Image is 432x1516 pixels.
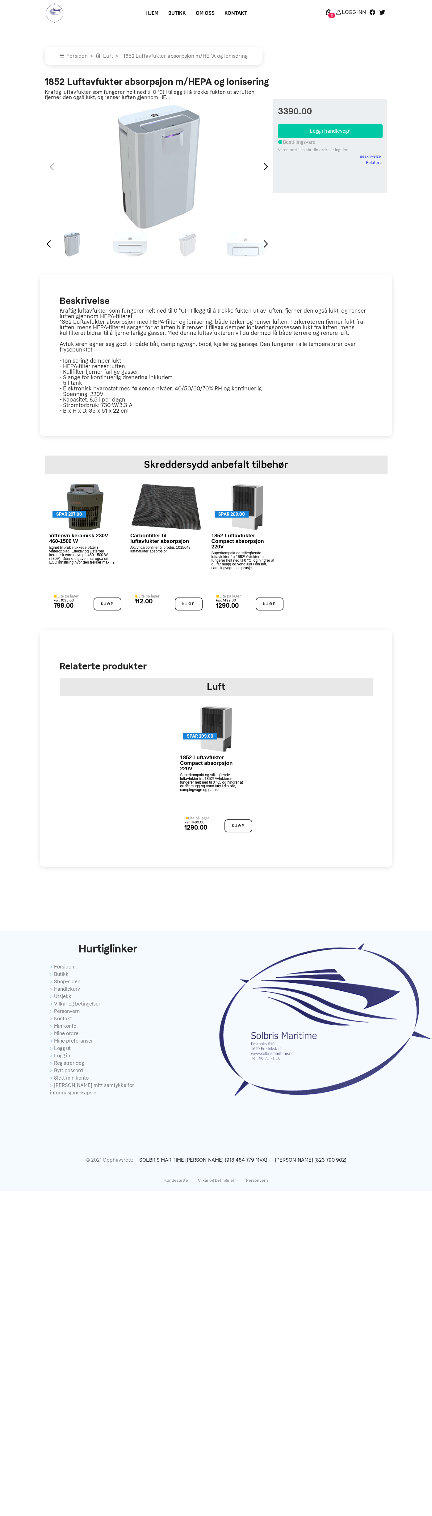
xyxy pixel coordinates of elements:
div: Lite på lager [135,594,160,598]
span: Kjøp [256,598,283,610]
h2: Beskrivelse [60,294,373,308]
a: Forsiden [50,963,166,971]
a: SOLBRIS MARITIME [PERSON_NAME] (918 484 779 MVA) [133,1157,267,1163]
span: © 2021 Opphavsrett: , [86,1154,346,1166]
span: Kjøp [94,598,121,610]
span: SPAR 297.00 [56,511,82,518]
a: 0 [324,8,333,16]
a: [PERSON_NAME] (823 790 902) [269,1157,346,1163]
button: Legg i handlevogn [278,124,383,138]
h2: Relaterte produkter [60,660,373,673]
p: Kraftig luftavfukter som fungerer helt ned til 0 °C! I tillegg til å trekke fukten ut av luften, ... [45,90,273,100]
div: Bestillingsvare [278,138,383,153]
span: Kjøp [224,819,252,832]
img: KErmaisk_ovn.jpg [67,484,103,530]
span: SPAR 209.00 [187,733,213,739]
div: Next slide [262,237,270,251]
a: Slett min konto [50,1074,166,1082]
a: Om oss [191,8,220,19]
a: Bytt passord [50,1067,166,1074]
div: 3 / 5 [161,232,216,256]
a: Relatert [366,160,381,166]
a: Kundestøtte [159,1176,193,1185]
a: Forsiden [60,53,88,59]
div: 4 / 5 [218,232,273,256]
div: 1290.00 [216,602,241,609]
div: Previous slide [45,237,53,251]
p: Egnet til bruk i lukkede båter i vinteropplag. Effektiv og justerbar keramisk varmeovn på 460-150... [49,546,116,568]
p: Aktivt carbonfilter til prodnr. 1015649 luftavfukter absorpsjon. [130,546,197,553]
p: 1852 Luftavfukter Compact absorpsjon 220V [180,755,246,772]
div: 1290.00 [184,824,209,831]
p: Superkompakt og stillegående luftavfukter fra 1852! Avfukteren fungerer helt ned til 0 °C, og hin... [212,551,278,570]
span: 3390.00 [278,105,383,118]
a: Vilkår og betingelser [50,1000,166,1008]
a: SPAR 297.00 Vifteovn keramisk 230V 460-1500 W Egnet til bruk i lukkede båter i vinteropplag. Effe... [49,484,121,594]
div: 798.00 [54,602,79,609]
small: Før: 1499.00 [216,598,236,602]
p: Superkompakt og stillegående luftavfukter fra 1852! Avfukteren fungerer helt ned til 0 °C, og hin... [180,773,246,792]
a: Logg ut [50,1045,166,1052]
div: Next slide [262,160,270,174]
a: Logg in [50,1052,166,1060]
nav: breadcrumb [45,47,388,65]
a: Carbonfilter til luftavfukter absorpsjon Aktivt carbonfilter til prodnr. 1015649 luftavfukter abs... [130,484,202,594]
a: Registrer deg [50,1060,166,1067]
a: Butikk [50,971,166,978]
img: 1015649-1_XL.jpg [132,484,201,530]
a: 1852 Luftavfukter absorpsjon m/HEPA og Ionisering [121,53,248,59]
a: Butikk [163,8,191,19]
span: 0 [328,13,335,18]
a: Beskrivelse [360,153,381,160]
h2: 1852 Luftavfukter absorpsjon m/HEPA og Ionisering [45,77,273,86]
a: Shop-siden [50,978,166,985]
img: logo [45,3,64,23]
p: Vifteovn keramisk 230V 460-1500 W [49,533,116,544]
div: Lite på lager [216,594,241,598]
a: Handlekurv [50,985,166,993]
p: 1852 Luftavfukter Compact absorpsjon 220V [212,533,278,550]
a: Mine preferanser [50,1037,166,1045]
img: Avfukter1.jpg [200,706,232,752]
h2: Luft [61,680,371,694]
a: [PERSON_NAME] mitt samtykke for informasjons-kapsler [50,1082,166,1097]
a: Kontakt [50,1015,166,1022]
img: Avfukter1.jpg [231,484,263,530]
div: Lite på lager [54,594,79,598]
a: SPAR 209.00 1852 Luftavfukter Compact absorpsjon 220V Superkompakt og stillegående luftavfukter f... [212,484,283,594]
div: 1 / 5 [45,232,100,256]
a: Kontakt [220,8,252,19]
small: Før: 1095.00 [54,598,74,602]
h2: Skreddersydd anbefalt tilbehør [46,457,386,472]
a: Vilkår og betingelser [193,1176,241,1185]
a: Luft [95,53,113,59]
a: Min konto [50,1022,166,1030]
div: 1 / 5 [45,105,273,229]
div: 112.00 [135,598,160,604]
a: Logg Inn [333,8,367,16]
div: Lite på lager [184,816,209,820]
a: Utsjekk [50,993,166,1000]
p: Carbonfilter til luftavfukter absorpsjon [130,533,197,544]
a: SPAR 209.00 1852 Luftavfukter Compact absorpsjon 220V Superkompakt og stillegående luftavfukter f... [180,706,252,816]
span: SPAR 209.00 [218,511,245,518]
small: Før: 1499.00 [184,820,204,824]
p: Kraftig luftavfukter som fungerer helt ned til 0 °C! I tillegg til å trekke fukten ut av luften, ... [60,308,373,414]
a: Personvern [241,1176,273,1185]
span: Kjøp [175,598,203,610]
a: Mine ordre [50,1030,166,1037]
a: Personvern [50,1008,166,1015]
div: 2 / 5 [103,232,157,256]
a: Hjem [141,8,163,19]
small: Varen bestilles når din ordre er lagt inn [278,148,349,152]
